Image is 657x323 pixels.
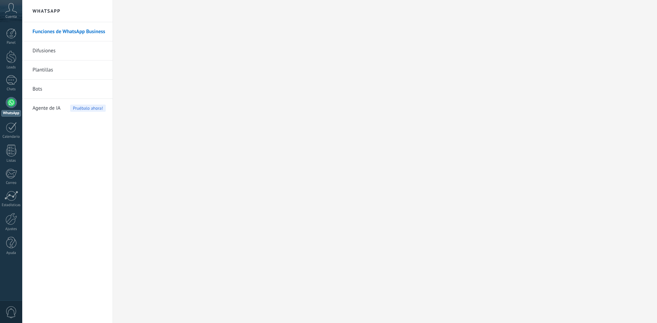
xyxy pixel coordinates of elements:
a: Funciones de WhatsApp Business [33,22,106,41]
div: Panel [1,41,21,45]
a: Difusiones [33,41,106,60]
div: Listas [1,159,21,163]
div: Estadísticas [1,203,21,207]
li: Funciones de WhatsApp Business [22,22,113,41]
span: Agente de IA [33,99,61,118]
div: Chats [1,87,21,92]
div: Ajustes [1,227,21,231]
div: Leads [1,65,21,70]
a: Plantillas [33,60,106,80]
li: Agente de IA [22,99,113,118]
a: Bots [33,80,106,99]
li: Plantillas [22,60,113,80]
div: WhatsApp [1,110,21,117]
li: Bots [22,80,113,99]
div: Correo [1,181,21,185]
div: Ayuda [1,251,21,255]
a: Agente de IAPruébalo ahora! [33,99,106,118]
li: Difusiones [22,41,113,60]
div: Calendario [1,135,21,139]
span: Cuenta [5,15,17,19]
span: Pruébalo ahora! [70,105,106,112]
